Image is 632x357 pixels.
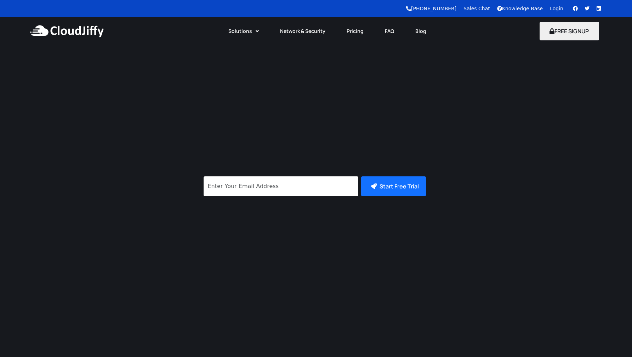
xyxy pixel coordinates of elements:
a: Solutions [218,23,269,39]
a: FREE SIGNUP [540,27,599,35]
a: FAQ [374,23,405,39]
button: FREE SIGNUP [540,22,599,40]
a: Network & Security [269,23,336,39]
a: Pricing [336,23,374,39]
input: Enter Your Email Address [204,176,358,196]
button: Start Free Trial [361,176,426,196]
a: Blog [405,23,437,39]
a: [PHONE_NUMBER] [406,6,456,11]
a: Sales Chat [463,6,490,11]
a: Knowledge Base [497,6,543,11]
a: Login [550,6,563,11]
